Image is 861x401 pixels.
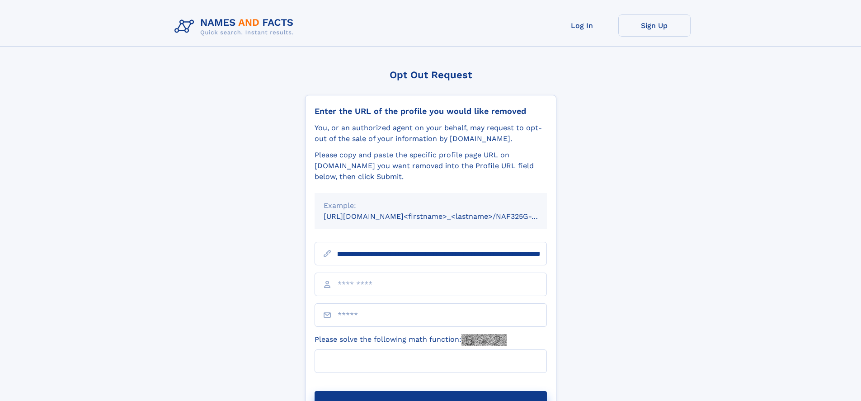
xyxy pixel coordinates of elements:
[618,14,691,37] a: Sign Up
[315,106,547,116] div: Enter the URL of the profile you would like removed
[324,200,538,211] div: Example:
[171,14,301,39] img: Logo Names and Facts
[315,334,507,346] label: Please solve the following math function:
[546,14,618,37] a: Log In
[315,123,547,144] div: You, or an authorized agent on your behalf, may request to opt-out of the sale of your informatio...
[315,150,547,182] div: Please copy and paste the specific profile page URL on [DOMAIN_NAME] you want removed into the Pr...
[324,212,564,221] small: [URL][DOMAIN_NAME]<firstname>_<lastname>/NAF325G-xxxxxxxx
[305,69,556,80] div: Opt Out Request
